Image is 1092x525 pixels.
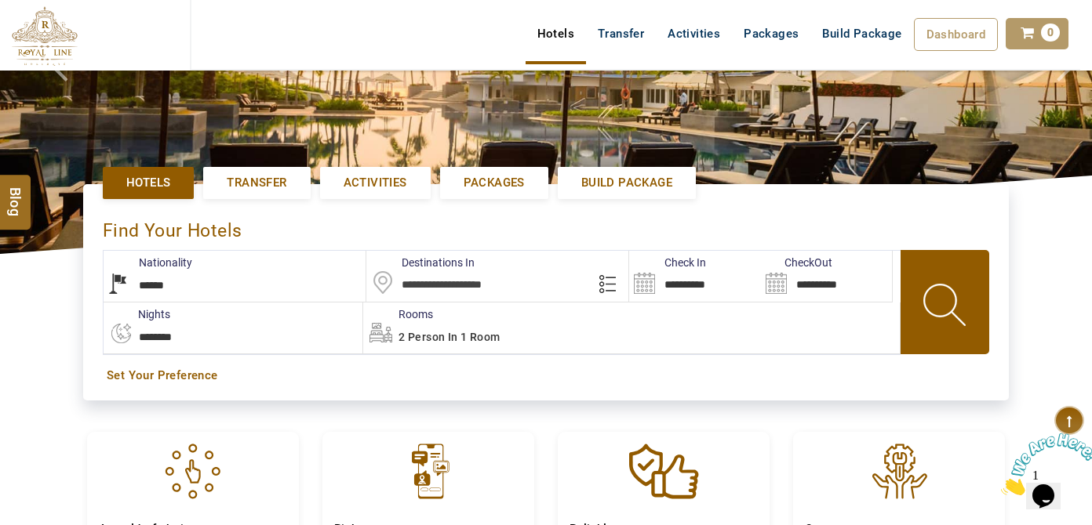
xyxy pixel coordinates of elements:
a: Transfer [203,167,310,199]
iframe: chat widget [995,427,1092,501]
span: 2 Person in 1 Room [399,331,500,343]
img: The Royal Line Holidays [12,6,78,66]
input: Search [629,251,760,302]
span: Dashboard [926,27,986,42]
label: nights [103,306,170,322]
a: Hotels [103,167,194,199]
div: Find Your Hotels [103,204,989,250]
input: Search [761,251,892,302]
span: 0 [1041,24,1060,42]
label: Nationality [104,255,192,270]
a: Build Package [810,18,913,49]
a: Activities [656,18,732,49]
a: Activities [320,167,431,199]
span: Transfer [227,175,286,191]
span: Packages [464,175,525,191]
label: Check In [629,255,706,270]
span: Activities [344,175,407,191]
a: Packages [440,167,548,199]
a: 0 [1006,18,1068,49]
label: Destinations In [366,255,475,270]
label: Rooms [363,306,433,322]
a: Build Package [558,167,696,199]
span: Blog [5,187,26,201]
a: Set Your Preference [107,367,985,384]
a: Transfer [586,18,656,49]
span: Hotels [126,175,170,191]
span: 1 [6,6,13,20]
span: Build Package [581,175,672,191]
label: CheckOut [761,255,832,270]
img: Chat attention grabber [6,6,104,68]
a: Packages [732,18,810,49]
a: Hotels [526,18,586,49]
